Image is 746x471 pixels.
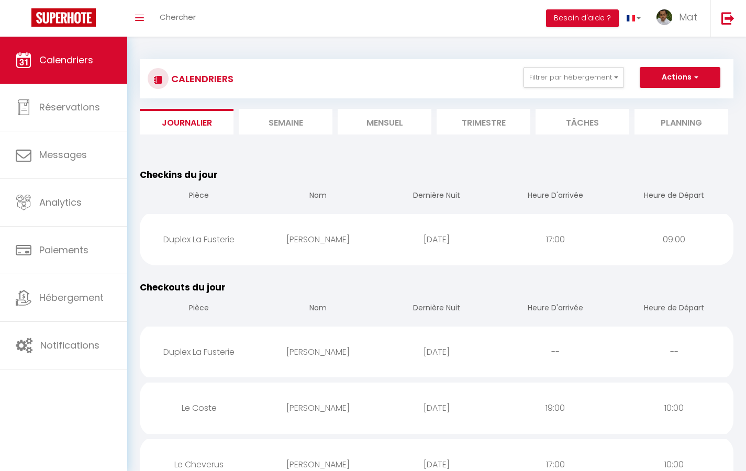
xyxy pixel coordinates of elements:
div: Le Coste [140,391,259,425]
div: -- [615,335,733,369]
div: [PERSON_NAME] [259,222,377,256]
span: Notifications [40,339,99,352]
th: Dernière Nuit [377,294,496,324]
span: Calendriers [39,53,93,66]
th: Pièce [140,294,259,324]
span: Chercher [160,12,196,23]
li: Semaine [239,109,332,134]
img: Super Booking [31,8,96,27]
span: Checkouts du jour [140,281,226,294]
div: [DATE] [377,222,496,256]
li: Planning [634,109,728,134]
button: Filtrer par hébergement [524,67,624,88]
th: Heure de Départ [615,182,733,211]
div: 17:00 [496,222,615,256]
img: ... [656,9,672,25]
div: -- [496,335,615,369]
span: Mat [679,10,697,24]
div: Duplex La Fusterie [140,335,259,369]
th: Dernière Nuit [377,182,496,211]
span: Réservations [39,100,100,114]
li: Tâches [536,109,629,134]
span: Paiements [39,243,88,256]
div: [DATE] [377,391,496,425]
th: Heure D'arrivée [496,182,615,211]
th: Heure de Départ [615,294,733,324]
div: [DATE] [377,335,496,369]
div: Duplex La Fusterie [140,222,259,256]
span: Hébergement [39,291,104,304]
th: Nom [259,294,377,324]
div: 09:00 [615,222,733,256]
th: Pièce [140,182,259,211]
div: [PERSON_NAME] [259,335,377,369]
li: Trimestre [437,109,530,134]
span: Messages [39,148,87,161]
th: Nom [259,182,377,211]
div: [PERSON_NAME] [259,391,377,425]
div: 10:00 [615,391,733,425]
span: Checkins du jour [140,169,218,181]
li: Journalier [140,109,233,134]
th: Heure D'arrivée [496,294,615,324]
button: Besoin d'aide ? [546,9,619,27]
span: Analytics [39,196,82,209]
button: Actions [640,67,720,88]
button: Ouvrir le widget de chat LiveChat [8,4,40,36]
li: Mensuel [338,109,431,134]
div: 19:00 [496,391,615,425]
img: logout [721,12,734,25]
h3: CALENDRIERS [169,67,233,91]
